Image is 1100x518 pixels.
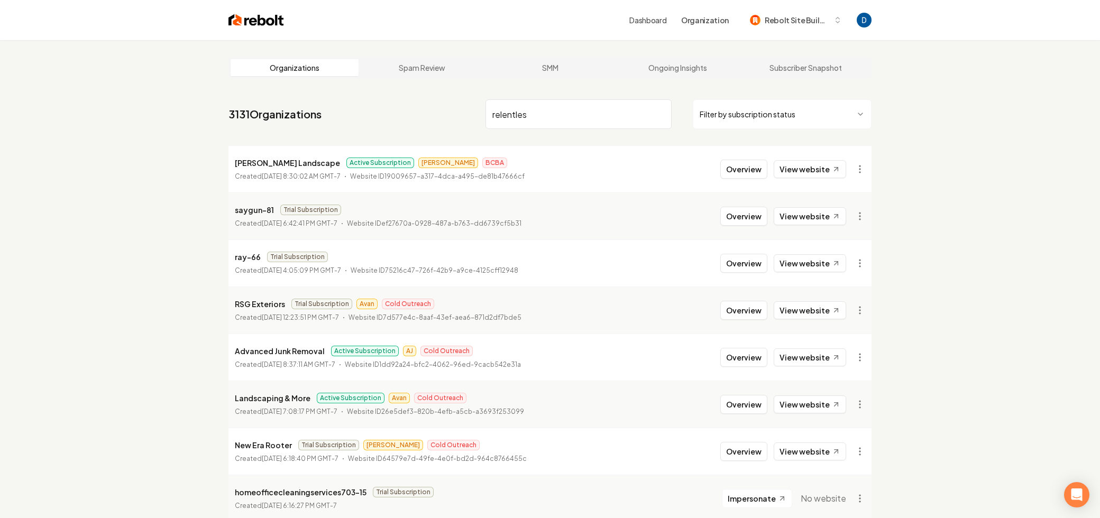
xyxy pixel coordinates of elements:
a: Organizations [231,59,359,76]
p: Landscaping & More [235,392,310,404]
a: Dashboard [629,15,666,25]
a: 3131Organizations [228,107,322,122]
p: Website ID 26e5def3-820b-4efb-a5cb-a3693f253099 [347,406,524,417]
a: View website [774,207,846,225]
button: Overview [720,348,767,367]
p: Created [235,265,341,276]
time: [DATE] 12:23:51 PM GMT-7 [262,313,339,321]
span: Cold Outreach [427,440,480,450]
a: Ongoing Insights [614,59,742,76]
p: Website ID 64579e7d-49fe-4e0f-bd2d-964c8766455c [348,454,527,464]
span: Trial Subscription [298,440,359,450]
img: Rebolt Logo [228,13,284,27]
input: Search by name or ID [485,99,672,129]
p: Created [235,406,337,417]
a: View website [774,442,846,460]
time: [DATE] 8:37:11 AM GMT-7 [262,360,335,368]
a: View website [774,348,846,366]
span: Cold Outreach [420,346,473,356]
span: Rebolt Site Builder [765,15,829,26]
p: Created [235,218,337,229]
div: Open Intercom Messenger [1064,482,1089,507]
p: Website ID 7d577e4c-8aaf-43ef-aea6-871d2df7bde5 [349,312,521,323]
p: Created [235,501,337,511]
p: Created [235,359,335,370]
time: [DATE] 8:30:02 AM GMT-7 [262,172,341,180]
button: Organization [675,11,735,30]
span: Active Subscription [331,346,399,356]
img: Rebolt Site Builder [750,15,760,25]
p: saygun-81 [235,203,274,216]
span: Trial Subscription [291,299,352,309]
p: Website ID ef27670a-0928-487a-b763-dd6739cf5b31 [347,218,521,229]
button: Open user button [857,13,872,27]
button: Overview [720,254,767,273]
button: Overview [720,207,767,226]
a: View website [774,160,846,178]
span: Trial Subscription [373,487,434,497]
p: Website ID 75216c47-726f-42b9-a9ce-4125cff12948 [351,265,518,276]
time: [DATE] 6:42:41 PM GMT-7 [262,219,337,227]
a: Subscriber Snapshot [741,59,869,76]
p: [PERSON_NAME] Landscape [235,156,340,169]
a: SMM [486,59,614,76]
span: [PERSON_NAME] [418,158,478,168]
button: Overview [720,442,767,461]
p: homeofficecleaningservices703-15 [235,486,366,498]
time: [DATE] 6:16:27 PM GMT-7 [262,502,337,510]
img: David Rice [857,13,872,27]
p: Created [235,171,341,182]
button: Overview [720,160,767,179]
time: [DATE] 4:05:09 PM GMT-7 [262,266,341,274]
button: Overview [720,301,767,320]
button: Impersonate [722,489,792,508]
span: Impersonate [728,493,776,504]
span: Cold Outreach [382,299,434,309]
p: Created [235,454,338,464]
p: RSG Exteriors [235,298,285,310]
p: Website ID 19009657-a317-4dca-a495-de81b47666cf [350,171,525,182]
span: Cold Outreach [414,393,466,403]
a: View website [774,301,846,319]
span: Trial Subscription [280,205,341,215]
span: [PERSON_NAME] [363,440,423,450]
span: Trial Subscription [267,252,328,262]
span: AJ [403,346,416,356]
p: New Era Rooter [235,439,292,451]
span: Active Subscription [346,158,414,168]
time: [DATE] 7:08:17 PM GMT-7 [262,408,337,415]
p: Created [235,312,339,323]
p: Website ID 1dd92a24-bfc2-4062-96ed-9cacb542e31a [345,359,521,370]
a: View website [774,254,846,272]
p: Advanced Junk Removal [235,345,325,357]
time: [DATE] 6:18:40 PM GMT-7 [262,455,338,462]
p: ray-66 [235,251,261,263]
button: Overview [720,395,767,414]
span: BCBA [482,158,507,168]
span: Avan [389,393,410,403]
a: Spam Review [359,59,487,76]
span: Avan [356,299,378,309]
span: No website [801,492,846,505]
span: Active Subscription [317,393,384,403]
a: View website [774,395,846,413]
